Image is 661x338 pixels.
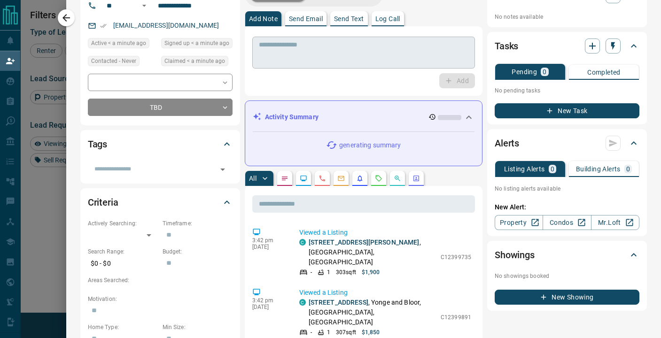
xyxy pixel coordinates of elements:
[311,268,312,277] p: -
[281,175,288,182] svg: Notes
[375,175,382,182] svg: Requests
[299,239,306,246] div: condos.ca
[375,15,400,22] p: Log Call
[356,175,364,182] svg: Listing Alerts
[495,215,543,230] a: Property
[100,23,107,29] svg: Email Verified
[495,84,639,98] p: No pending tasks
[311,328,312,337] p: -
[362,328,380,337] p: $1,850
[88,219,158,228] p: Actively Searching:
[163,219,233,228] p: Timeframe:
[299,299,306,306] div: condos.ca
[309,238,436,267] p: , [GEOGRAPHIC_DATA], [GEOGRAPHIC_DATA]
[300,175,307,182] svg: Lead Browsing Activity
[88,247,158,256] p: Search Range:
[362,268,380,277] p: $1,900
[252,237,285,244] p: 3:42 pm
[253,108,474,126] div: Activity Summary
[495,247,535,262] h2: Showings
[161,56,233,69] div: Fri Sep 12 2025
[299,228,471,238] p: Viewed a Listing
[327,268,330,277] p: 1
[216,163,229,176] button: Open
[543,215,591,230] a: Condos
[495,244,639,266] div: Showings
[249,15,278,22] p: Add Note
[441,313,471,322] p: C12399891
[495,132,639,154] div: Alerts
[576,166,621,172] p: Building Alerts
[265,112,319,122] p: Activity Summary
[88,99,233,116] div: TBD
[626,166,630,172] p: 0
[88,38,156,51] div: Fri Sep 12 2025
[91,38,146,48] span: Active < a minute ago
[551,166,554,172] p: 0
[88,137,107,152] h2: Tags
[88,195,118,210] h2: Criteria
[309,238,420,246] a: [STREET_ADDRESS][PERSON_NAME]
[336,268,356,277] p: 303 sqft
[495,13,639,21] p: No notes available
[394,175,401,182] svg: Opportunities
[164,56,225,66] span: Claimed < a minute ago
[495,103,639,118] button: New Task
[299,288,471,298] p: Viewed a Listing
[495,184,639,193] p: No listing alerts available
[252,244,285,250] p: [DATE]
[495,38,518,54] h2: Tasks
[587,69,621,76] p: Completed
[339,140,401,150] p: generating summary
[495,272,639,280] p: No showings booked
[309,298,436,327] p: , Yonge and Bloor, [GEOGRAPHIC_DATA], [GEOGRAPHIC_DATA]
[164,38,229,48] span: Signed up < a minute ago
[88,256,158,271] p: $0 - $0
[504,166,545,172] p: Listing Alerts
[495,290,639,305] button: New Showing
[91,56,136,66] span: Contacted - Never
[441,253,471,261] p: C12399735
[412,175,420,182] svg: Agent Actions
[337,175,345,182] svg: Emails
[591,215,639,230] a: Mr.Loft
[113,22,219,29] a: [EMAIL_ADDRESS][DOMAIN_NAME]
[163,323,233,331] p: Min Size:
[327,328,330,337] p: 1
[319,175,326,182] svg: Calls
[252,304,285,310] p: [DATE]
[88,295,233,303] p: Motivation:
[543,69,546,75] p: 0
[163,247,233,256] p: Budget:
[334,15,364,22] p: Send Text
[88,191,233,214] div: Criteria
[252,297,285,304] p: 3:42 pm
[512,69,537,75] p: Pending
[495,202,639,212] p: New Alert:
[289,15,323,22] p: Send Email
[249,175,257,182] p: All
[309,299,368,306] a: [STREET_ADDRESS]
[495,136,519,151] h2: Alerts
[495,35,639,57] div: Tasks
[88,323,158,331] p: Home Type:
[88,276,233,284] p: Areas Searched:
[336,328,356,337] p: 307 sqft
[161,38,233,51] div: Fri Sep 12 2025
[88,133,233,155] div: Tags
